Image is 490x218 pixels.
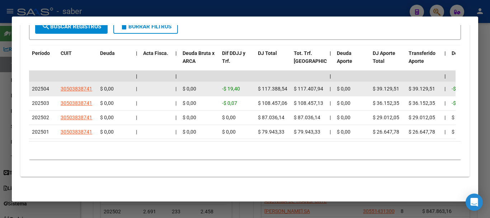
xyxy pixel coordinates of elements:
[373,115,399,120] span: $ 29.012,05
[452,86,470,92] span: -$ 19,40
[258,50,277,56] span: DJ Total
[258,129,284,135] span: $ 79.943,33
[291,46,327,77] datatable-header-cell: Tot. Trf. Bruto
[452,115,465,120] span: $ 0,00
[330,115,331,120] span: |
[337,115,350,120] span: $ 0,00
[406,46,442,77] datatable-header-cell: Transferido Aporte
[175,100,176,106] span: |
[180,46,219,77] datatable-header-cell: Deuda Bruta x ARCA
[222,129,236,135] span: $ 0,00
[258,86,287,92] span: $ 117.388,54
[444,50,446,56] span: |
[258,100,287,106] span: $ 108.457,06
[444,129,446,135] span: |
[183,86,196,92] span: $ 0,00
[219,46,255,77] datatable-header-cell: Dif DDJJ y Trf.
[337,86,350,92] span: $ 0,00
[136,86,137,92] span: |
[35,19,108,34] button: Buscar Registros
[183,129,196,135] span: $ 0,00
[183,100,196,106] span: $ 0,00
[32,115,49,120] span: 202502
[330,86,331,92] span: |
[373,129,399,135] span: $ 26.647,78
[373,100,399,106] span: $ 36.152,35
[294,86,323,92] span: $ 117.407,94
[175,86,176,92] span: |
[61,115,92,120] span: 30503838741
[175,73,177,79] span: |
[100,50,115,56] span: Deuda
[136,129,137,135] span: |
[143,50,168,56] span: Acta Fisca.
[258,115,284,120] span: $ 87.036,14
[61,129,92,135] span: 30503838741
[294,100,323,106] span: $ 108.457,13
[330,50,331,56] span: |
[373,86,399,92] span: $ 39.129,51
[452,50,481,56] span: Deuda Contr.
[61,86,92,92] span: 30503838741
[222,50,245,64] span: Dif DDJJ y Trf.
[409,115,435,120] span: $ 29.012,05
[32,129,49,135] span: 202501
[136,115,137,120] span: |
[294,115,320,120] span: $ 87.036,14
[32,100,49,106] span: 202503
[175,129,176,135] span: |
[222,115,236,120] span: $ 0,00
[409,86,435,92] span: $ 39.129,51
[452,100,467,106] span: -$ 0,07
[100,115,114,120] span: $ 0,00
[337,129,350,135] span: $ 0,00
[100,100,114,106] span: $ 0,00
[409,50,435,64] span: Transferido Aporte
[113,19,178,34] button: Borrar Filtros
[327,46,334,77] datatable-header-cell: |
[466,194,483,211] div: Open Intercom Messenger
[334,46,370,77] datatable-header-cell: Deuda Aporte
[452,129,465,135] span: $ 0,00
[136,73,137,79] span: |
[133,46,140,77] datatable-header-cell: |
[373,50,395,64] span: DJ Aporte Total
[409,100,435,106] span: $ 36.152,35
[330,100,331,106] span: |
[61,100,92,106] span: 30503838741
[42,22,50,31] mat-icon: search
[444,115,446,120] span: |
[120,23,171,30] span: Borrar Filtros
[337,100,350,106] span: $ 0,00
[42,23,101,30] span: Buscar Registros
[222,100,237,106] span: -$ 0,07
[175,50,177,56] span: |
[120,22,128,31] mat-icon: delete
[183,115,196,120] span: $ 0,00
[330,129,331,135] span: |
[32,86,49,92] span: 202504
[222,86,240,92] span: -$ 19,40
[183,50,215,64] span: Deuda Bruta x ARCA
[444,73,446,79] span: |
[330,73,331,79] span: |
[444,86,446,92] span: |
[140,46,173,77] datatable-header-cell: Acta Fisca.
[100,86,114,92] span: $ 0,00
[29,46,58,77] datatable-header-cell: Período
[136,100,137,106] span: |
[173,46,180,77] datatable-header-cell: |
[409,129,435,135] span: $ 26.647,78
[294,50,343,64] span: Tot. Trf. [GEOGRAPHIC_DATA]
[294,129,320,135] span: $ 79.943,33
[255,46,291,77] datatable-header-cell: DJ Total
[370,46,406,77] datatable-header-cell: DJ Aporte Total
[442,46,449,77] datatable-header-cell: |
[136,50,137,56] span: |
[58,46,97,77] datatable-header-cell: CUIT
[61,50,72,56] span: CUIT
[97,46,133,77] datatable-header-cell: Deuda
[444,100,446,106] span: |
[449,46,485,77] datatable-header-cell: Deuda Contr.
[337,50,352,64] span: Deuda Aporte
